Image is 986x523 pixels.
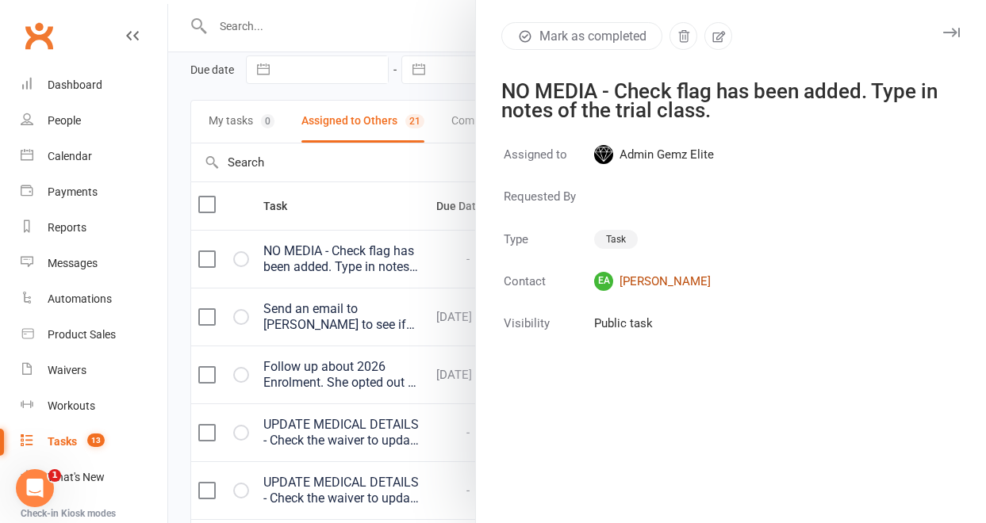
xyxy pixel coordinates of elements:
div: Product Sales [48,328,116,341]
a: Reports [21,210,167,246]
a: Calendar [21,139,167,174]
div: Payments [48,185,98,198]
span: 13 [87,433,105,447]
a: Automations [21,281,167,317]
div: What's New [48,471,105,483]
a: Messages [21,246,167,281]
div: People [48,114,81,127]
div: Waivers [48,364,86,376]
a: What's New [21,460,167,495]
a: Clubworx [19,16,59,55]
a: Dashboard [21,67,167,103]
iframe: Intercom live chat [16,469,54,507]
div: Workouts [48,399,95,412]
td: Contact [503,271,592,311]
a: Waivers [21,353,167,388]
td: Visibility [503,313,592,353]
div: Reports [48,221,86,234]
div: Tasks [48,435,77,448]
td: Assigned to [503,144,592,185]
div: Dashboard [48,78,102,91]
button: Mark as completed [501,22,662,50]
div: NO MEDIA - Check flag has been added. Type in notes of the trial class. [501,82,941,120]
div: Calendar [48,150,92,162]
a: Payments [21,174,167,210]
span: 1 [48,469,61,482]
a: Workouts [21,388,167,424]
td: Type [503,228,592,269]
div: Messages [48,257,98,269]
a: EA[PERSON_NAME] [594,272,714,291]
a: People [21,103,167,139]
div: Task [594,230,638,249]
span: Admin Gemz Elite [594,145,714,164]
span: EA [594,272,613,291]
a: Product Sales [21,317,167,353]
img: Admin Gemz Elite [594,145,613,164]
div: Automations [48,292,112,305]
td: Public task [593,313,715,353]
td: Requested By [503,186,592,227]
a: Tasks 13 [21,424,167,460]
